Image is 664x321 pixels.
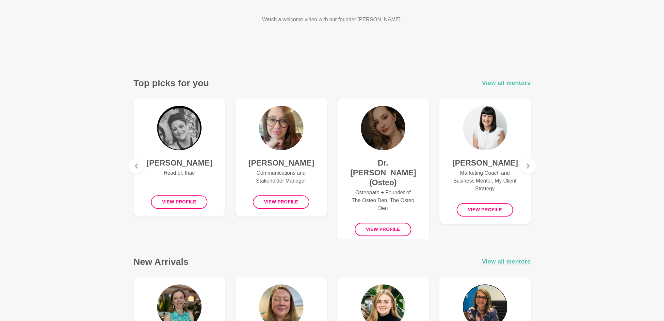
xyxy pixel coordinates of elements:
[235,98,327,217] a: Courtney McCloud[PERSON_NAME]Communications and Stakeholder ManagerView profile
[457,203,513,217] button: View profile
[350,158,416,187] h4: Dr. [PERSON_NAME] (Osteo)
[238,16,426,24] p: Watch a welcome video with our founder [PERSON_NAME].
[147,169,212,185] p: Head of, Ihac
[151,195,207,209] button: View profile
[452,158,518,168] h4: [PERSON_NAME]
[355,223,411,236] button: View profile
[134,256,189,267] h3: New Arrivals
[147,158,212,168] h4: [PERSON_NAME]
[350,189,416,212] p: Osteopath + Founder of The Osteo Den, The Osteo Den
[249,169,314,185] p: Communications and Stakeholder Manager
[482,257,531,266] a: View all mentors
[482,78,531,88] a: View all mentors
[134,98,225,217] a: Abby Blackmore[PERSON_NAME]Head of, IhacView profile
[134,77,209,89] h3: Top picks for you
[249,158,314,168] h4: [PERSON_NAME]
[337,98,429,244] a: Dr. Anastasiya Ovechkin (Osteo)Dr. [PERSON_NAME] (Osteo)Osteopath + Founder of The Osteo Den, The...
[439,98,531,224] a: Hayley Robertson[PERSON_NAME]Marketing Coach and Business Mentor, My Client StrategyView profile
[259,106,303,150] img: Courtney McCloud
[463,106,507,150] img: Hayley Robertson
[157,106,202,150] img: Abby Blackmore
[361,106,405,150] img: Dr. Anastasiya Ovechkin (Osteo)
[452,169,518,193] p: Marketing Coach and Business Mentor, My Client Strategy
[253,195,309,209] button: View profile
